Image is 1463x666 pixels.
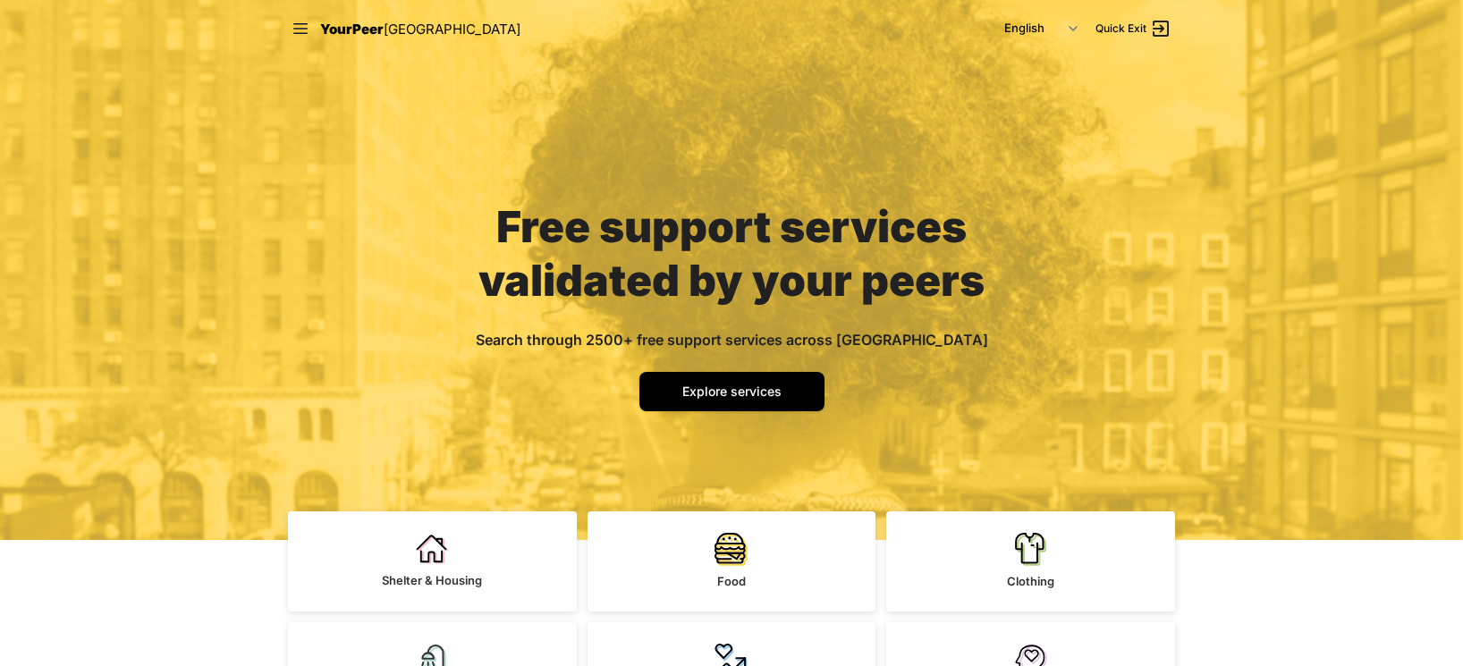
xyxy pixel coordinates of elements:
span: Shelter & Housing [382,573,482,587]
span: [GEOGRAPHIC_DATA] [384,21,520,38]
a: Food [588,511,876,611]
a: Explore services [639,372,825,411]
span: Search through 2500+ free support services across [GEOGRAPHIC_DATA] [476,331,988,349]
span: Free support services validated by your peers [478,200,985,307]
span: YourPeer [320,21,384,38]
span: Food [717,574,746,588]
span: Clothing [1007,574,1054,588]
span: Explore services [682,384,782,399]
span: Quick Exit [1095,21,1146,36]
a: Clothing [886,511,1175,611]
a: YourPeer[GEOGRAPHIC_DATA] [320,18,520,40]
a: Quick Exit [1095,18,1171,39]
a: Shelter & Housing [288,511,577,611]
